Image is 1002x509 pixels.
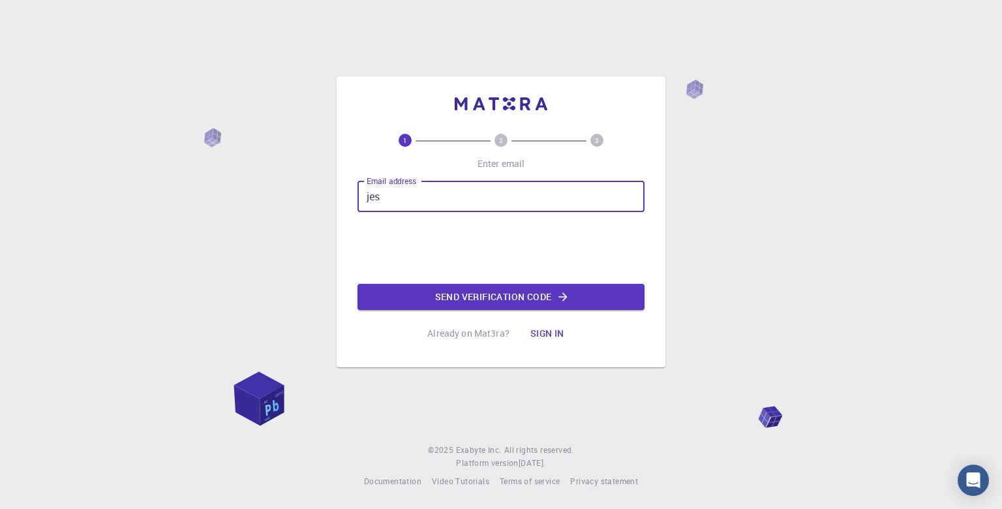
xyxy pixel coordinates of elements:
text: 3 [595,136,599,145]
span: Video Tutorials [432,476,489,486]
a: Documentation [364,475,421,488]
a: Terms of service [500,475,560,488]
span: Privacy statement [570,476,638,486]
a: [DATE]. [519,457,546,470]
div: Open Intercom Messenger [958,465,989,496]
label: Email address [367,176,416,187]
button: Send verification code [357,284,645,310]
iframe: reCAPTCHA [402,223,600,273]
p: Enter email [478,157,525,170]
text: 1 [403,136,407,145]
span: Terms of service [500,476,560,486]
text: 2 [499,136,503,145]
p: Already on Mat3ra? [427,327,509,340]
a: Exabyte Inc. [456,444,502,457]
span: Documentation [364,476,421,486]
span: © 2025 [428,444,455,457]
span: All rights reserved. [504,444,574,457]
span: [DATE] . [519,457,546,468]
a: Video Tutorials [432,475,489,488]
span: Exabyte Inc. [456,444,502,455]
span: Platform version [456,457,518,470]
button: Sign in [520,320,575,347]
a: Privacy statement [570,475,638,488]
